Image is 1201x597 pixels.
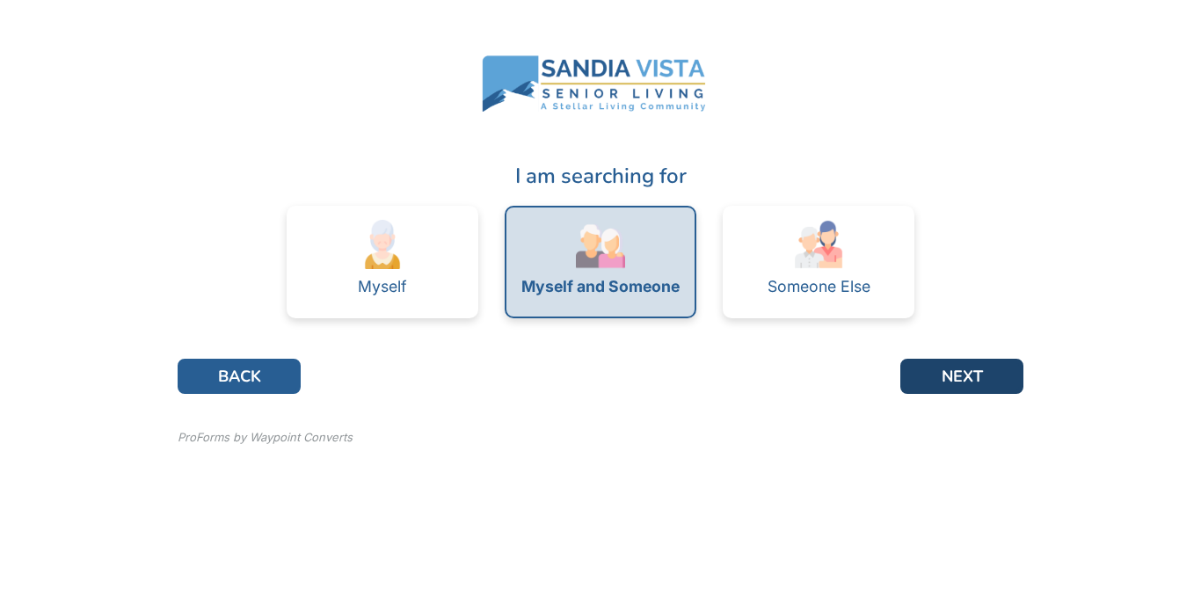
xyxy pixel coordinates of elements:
img: 4ab9949e-b575-413a-855d-2f948c598404.png [794,220,843,269]
div: Myself [358,279,407,295]
button: BACK [178,359,301,394]
img: 97d3d2bb-0acb-4634-8b29-1e3278daeef2.png [358,220,407,269]
div: I am searching for [178,160,1023,192]
button: NEXT [900,359,1023,394]
div: Someone Else [768,279,870,295]
img: 9120b1a3-c148-4a7f-b376-8c5adeca97e0.png [469,46,732,120]
img: 6d1581d2-a28e-4d81-bdd4-668a60b46556.png [576,222,625,271]
div: Myself and Someone [521,279,680,295]
div: ProForms by Waypoint Converts [178,429,353,447]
